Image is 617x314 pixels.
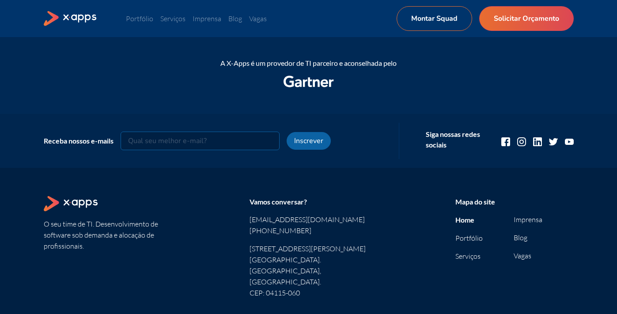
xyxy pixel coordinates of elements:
[249,14,267,23] a: Vagas
[193,14,221,23] a: Imprensa
[426,129,487,150] div: Siga nossas redes sociais
[126,14,153,23] a: Portfólio
[455,216,474,224] a: Home
[228,14,242,23] a: Blog
[455,234,483,242] a: Portfólio
[250,225,368,236] a: [PHONE_NUMBER]
[250,214,368,225] a: [EMAIL_ADDRESS][DOMAIN_NAME]
[250,254,368,288] p: [GEOGRAPHIC_DATA]. [GEOGRAPHIC_DATA], [GEOGRAPHIC_DATA].
[479,6,574,31] a: Solicitar Orçamento
[455,252,481,261] a: Serviços
[121,132,280,150] input: Qual seu melhor e-mail?
[250,288,368,299] p: CEP: 04115-060
[160,14,185,23] a: Serviços
[514,251,531,260] a: Vagas
[44,136,114,146] div: Receba nossos e-mails
[250,196,368,207] div: Vamos conversar?
[514,215,542,224] a: Imprensa
[44,58,574,68] div: A X-Apps é um provedor de TI parceiro e aconselhada pelo
[514,233,527,242] a: Blog
[250,243,368,254] p: [STREET_ADDRESS][PERSON_NAME]
[455,196,574,207] div: Mapa do site
[397,6,472,31] a: Montar Squad
[287,132,331,150] button: Inscrever
[44,196,162,299] section: O seu time de TI. Desenvolvimento de software sob demanda e alocação de profissionais.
